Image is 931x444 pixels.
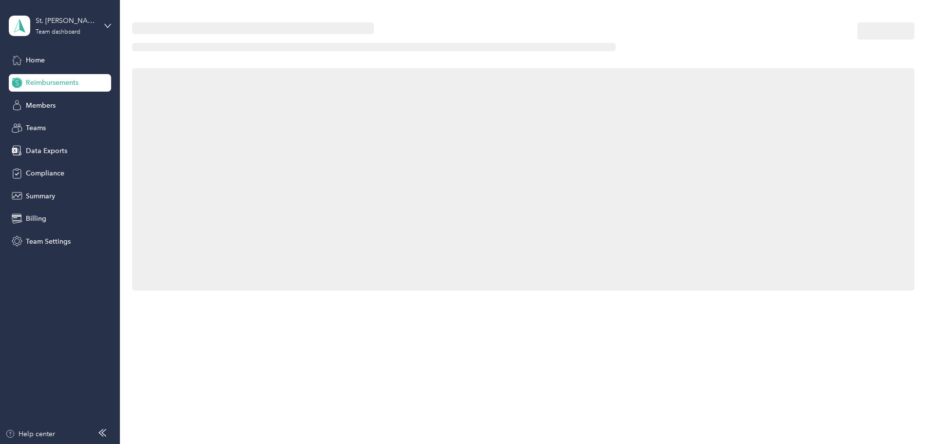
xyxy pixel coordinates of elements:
[26,191,55,201] span: Summary
[36,29,80,35] div: Team dashboard
[26,77,78,88] span: Reimbursements
[26,146,67,156] span: Data Exports
[26,236,71,247] span: Team Settings
[876,389,931,444] iframe: Everlance-gr Chat Button Frame
[26,213,46,224] span: Billing
[36,16,97,26] div: St. [PERSON_NAME]
[26,55,45,65] span: Home
[26,168,64,178] span: Compliance
[26,100,56,111] span: Members
[5,429,55,439] button: Help center
[26,123,46,133] span: Teams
